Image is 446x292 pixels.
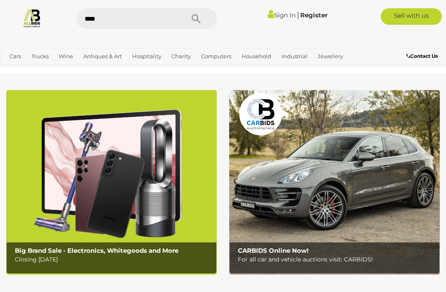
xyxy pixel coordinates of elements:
[6,50,24,63] a: Cars
[238,247,308,254] b: CARBIDS Online Now!
[268,11,296,19] a: Sign In
[300,11,327,19] a: Register
[55,50,76,63] a: Wine
[15,254,212,265] p: Closing [DATE]
[238,50,275,63] a: Household
[406,52,440,61] a: Contact Us
[168,50,194,63] a: Charity
[297,10,299,19] span: |
[406,53,438,59] b: Contact Us
[198,50,235,63] a: Computers
[176,8,217,29] button: Search
[6,63,28,77] a: Office
[22,8,42,28] img: Allbids.com.au
[314,50,346,63] a: Jewellery
[80,50,125,63] a: Antiques & Art
[59,63,124,77] a: [GEOGRAPHIC_DATA]
[15,247,178,254] b: Big Brand Sale - Electronics, Whitegoods and More
[381,8,442,25] a: Sell with us
[6,90,217,275] a: Big Brand Sale - Electronics, Whitegoods and More Big Brand Sale - Electronics, Whitegoods and Mo...
[278,50,311,63] a: Industrial
[229,90,440,275] img: CARBIDS Online Now!
[229,90,440,275] a: CARBIDS Online Now! CARBIDS Online Now! For all car and vehicle auctions visit: CARBIDS!
[6,90,217,275] img: Big Brand Sale - Electronics, Whitegoods and More
[32,63,56,77] a: Sports
[28,50,52,63] a: Trucks
[238,254,435,265] p: For all car and vehicle auctions visit: CARBIDS!
[129,50,165,63] a: Hospitality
